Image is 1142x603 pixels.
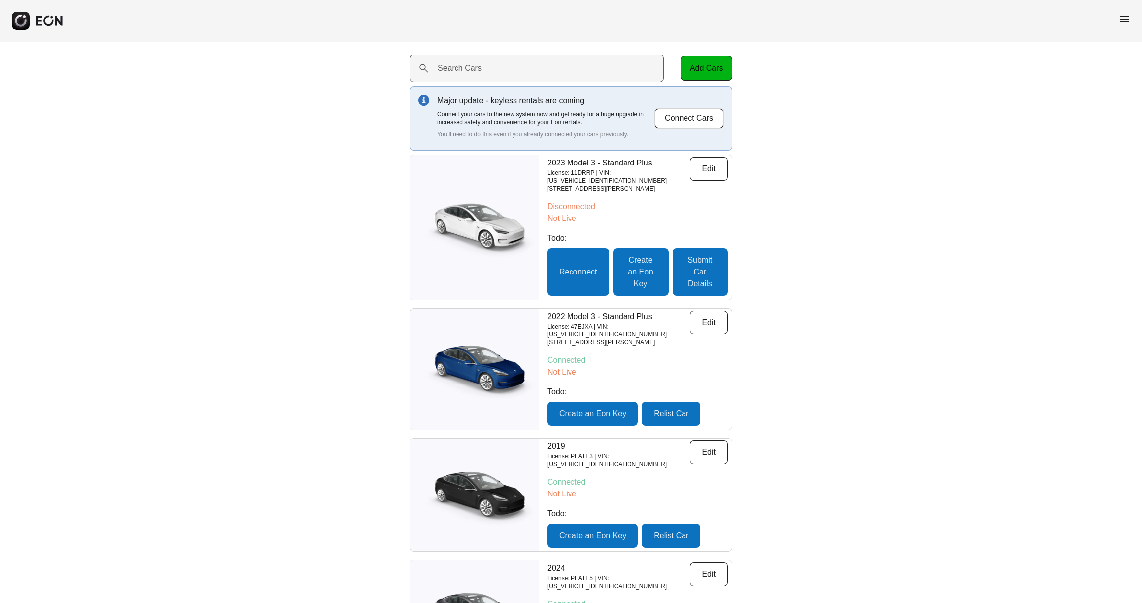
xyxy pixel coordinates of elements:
[690,311,728,334] button: Edit
[437,130,654,138] p: You'll need to do this even if you already connected your cars previously.
[547,185,690,193] p: [STREET_ADDRESS][PERSON_NAME]
[547,311,690,323] p: 2022 Model 3 - Standard Plus
[547,524,638,548] button: Create an Eon Key
[690,440,728,464] button: Edit
[547,562,690,574] p: 2024
[547,323,690,338] p: License: 47EJXA | VIN: [US_VEHICLE_IDENTIFICATION_NUMBER]
[547,213,728,224] p: Not Live
[547,157,690,169] p: 2023 Model 3 - Standard Plus
[547,508,728,520] p: Todo:
[547,248,609,296] button: Reconnect
[547,232,728,244] p: Todo:
[642,402,700,426] button: Relist Car
[547,402,638,426] button: Create an Eon Key
[438,62,482,74] label: Search Cars
[547,488,728,500] p: Not Live
[547,338,690,346] p: [STREET_ADDRESS][PERSON_NAME]
[547,574,690,590] p: License: PLATE5 | VIN: [US_VEHICLE_IDENTIFICATION_NUMBER]
[547,386,728,398] p: Todo:
[437,95,654,107] p: Major update - keyless rentals are coming
[690,562,728,586] button: Edit
[547,366,728,378] p: Not Live
[654,108,724,129] button: Connect Cars
[437,110,654,126] p: Connect your cars to the new system now and get ready for a huge upgrade in increased safety and ...
[418,95,429,106] img: info
[410,337,539,401] img: car
[613,248,669,296] button: Create an Eon Key
[673,248,728,296] button: Submit Car Details
[681,56,732,81] button: Add Cars
[642,524,700,548] button: Relist Car
[410,195,539,260] img: car
[547,169,690,185] p: License: 11DRRP | VIN: [US_VEHICLE_IDENTIFICATION_NUMBER]
[547,354,728,366] p: Connected
[547,476,728,488] p: Connected
[690,157,728,181] button: Edit
[547,440,690,452] p: 2019
[410,463,539,527] img: car
[547,452,690,468] p: License: PLATE3 | VIN: [US_VEHICLE_IDENTIFICATION_NUMBER]
[1118,13,1130,25] span: menu
[547,201,728,213] p: Disconnected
